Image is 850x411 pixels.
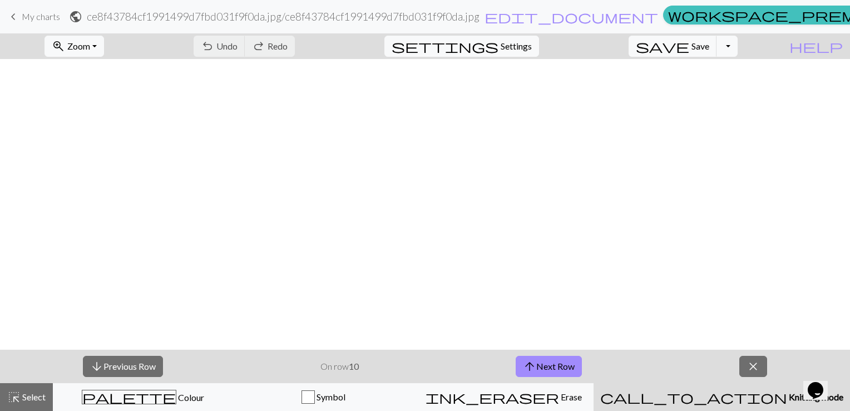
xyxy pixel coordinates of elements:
[629,36,717,57] button: Save
[22,11,60,22] span: My charts
[21,392,46,402] span: Select
[523,359,536,374] span: arrow_upward
[392,40,498,53] i: Settings
[90,359,103,374] span: arrow_downward
[426,389,559,405] span: ink_eraser
[53,383,233,411] button: Colour
[69,9,82,25] span: public
[501,40,532,53] span: Settings
[691,41,709,51] span: Save
[747,359,760,374] span: close
[7,389,21,405] span: highlight_alt
[789,38,843,54] span: help
[392,38,498,54] span: settings
[52,38,65,54] span: zoom_in
[67,41,90,51] span: Zoom
[83,356,163,377] button: Previous Row
[516,356,582,377] button: Next Row
[787,392,843,402] span: Knitting mode
[600,389,787,405] span: call_to_action
[594,383,850,411] button: Knitting mode
[349,361,359,371] strong: 10
[233,383,413,411] button: Symbol
[320,360,359,373] p: On row
[485,9,658,25] span: edit_document
[45,36,104,57] button: Zoom
[803,366,839,400] iframe: chat widget
[384,36,539,57] button: SettingsSettings
[559,392,582,402] span: Erase
[636,38,689,54] span: save
[7,7,60,26] a: My charts
[7,9,20,25] span: keyboard_arrow_left
[82,389,176,405] span: palette
[315,392,345,402] span: Symbol
[413,383,594,411] button: Erase
[176,392,204,403] span: Colour
[87,10,480,23] h2: ce8f43784cf1991499d7fbd031f9f0da.jpg / ce8f43784cf1991499d7fbd031f9f0da.jpg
